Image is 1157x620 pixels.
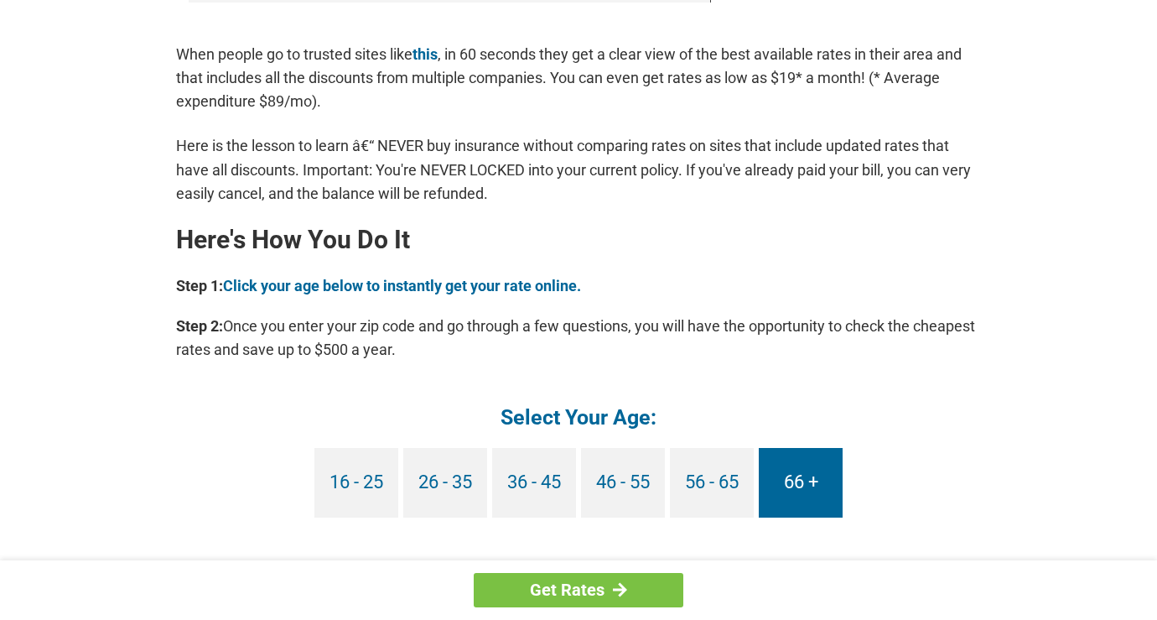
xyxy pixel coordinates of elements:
a: this [412,45,438,63]
b: Step 2: [176,317,223,335]
a: 36 - 45 [492,448,576,518]
p: Here is the lesson to learn â€“ NEVER buy insurance without comparing rates on sites that include... [176,134,981,205]
a: 26 - 35 [403,448,487,518]
h4: Select Your Age: [176,404,981,431]
a: 66 + [759,448,843,518]
a: Get Rates [474,573,683,607]
b: Step 1: [176,277,223,294]
a: 16 - 25 [314,448,398,518]
a: 46 - 55 [581,448,665,518]
a: Click your age below to instantly get your rate online. [223,277,581,294]
p: Once you enter your zip code and go through a few questions, you will have the opportunity to che... [176,315,981,362]
h2: Here's How You Do It [176,227,981,253]
p: When people go to trusted sites like , in 60 seconds they get a clear view of the best available ... [176,43,981,113]
a: 56 - 65 [670,448,754,518]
